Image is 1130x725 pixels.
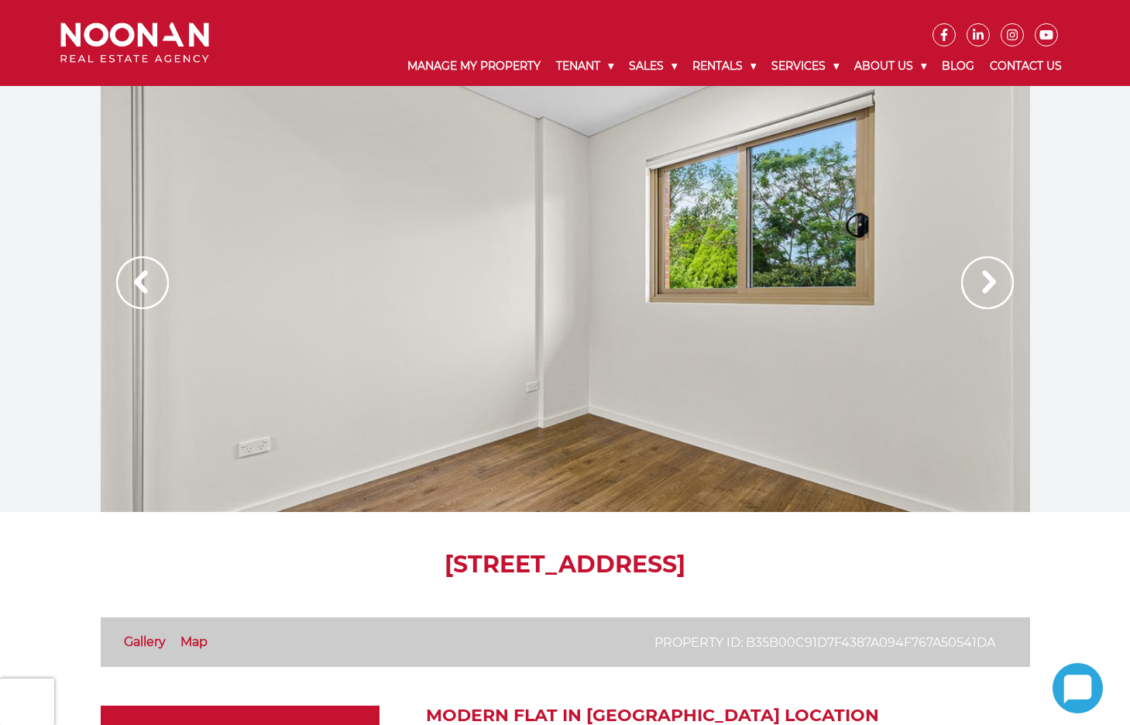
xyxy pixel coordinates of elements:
[101,551,1030,579] h1: [STREET_ADDRESS]
[124,634,166,649] a: Gallery
[60,22,209,64] img: Noonan Real Estate Agency
[982,46,1070,86] a: Contact Us
[764,46,847,86] a: Services
[961,256,1014,309] img: Arrow slider
[685,46,764,86] a: Rentals
[548,46,621,86] a: Tenant
[116,256,169,309] img: Arrow slider
[847,46,934,86] a: About Us
[934,46,982,86] a: Blog
[621,46,685,86] a: Sales
[400,46,548,86] a: Manage My Property
[180,634,208,649] a: Map
[654,633,995,652] p: Property ID: b35b00c91d7f4387a094f767a50541da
